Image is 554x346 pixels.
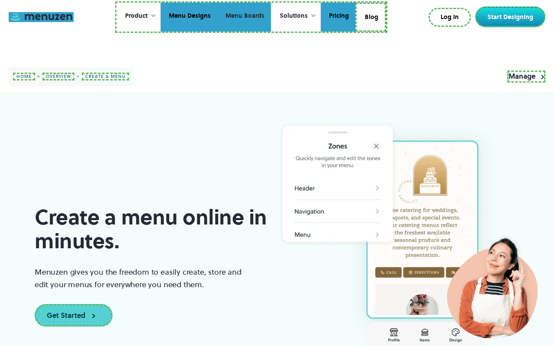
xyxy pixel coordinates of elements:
[125,11,148,21] div: Product
[355,3,386,32] a: Blog
[35,74,42,79] div: >
[280,11,308,21] div: Solutions
[509,72,535,81] div: Manage
[82,73,129,80] a: create a menu
[13,73,35,80] a: home
[42,73,74,80] a: overview
[428,8,471,27] a: Log In
[161,3,217,32] a: Menu Designs
[116,3,161,29] div: Product
[74,74,82,79] div: >
[47,312,85,319] div: Get Started
[35,304,113,327] a: Get Started
[507,70,545,83] a: Manage
[217,3,271,32] a: Menu Boards
[321,3,355,32] a: Pricing
[271,3,321,29] div: Solutions
[35,205,273,253] h1: Create a menu online in minutes.
[475,6,545,27] a: Start Designing
[35,266,249,291] p: Menuzen gives you the freedom to easily create, store and edit your menus for everywhere you need...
